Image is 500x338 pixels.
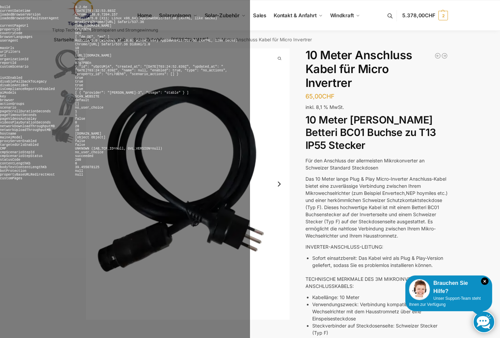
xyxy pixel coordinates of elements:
pre: { "id": "yDptUMjA", "created_at": "[DATE]T03:24:52.839Z", "updated_at": "[DATE]T03:24:52.839Z", "... [75,65,227,76]
pre: false [75,117,85,121]
p: Das 10 Meter lange Plug & Play Micro-Inverter Anschluss-Kabel bietet eine zuverlässige Verbindung... [305,175,448,239]
pre: no_user_choice [75,151,104,154]
pre: [URL][DOMAIN_NAME] [75,54,112,58]
a: Kontakt & Anfahrt [271,0,325,31]
span: CHF [425,12,435,19]
span: 5.378,00 [402,12,435,19]
pre: SCAN_WEBSITE [75,95,99,98]
pre: succeeded [75,154,93,158]
pre: [ "de-DE", "en" ] [75,35,110,39]
pre: 200 [75,158,81,162]
pre: [object Object] [75,136,106,139]
pre: 20 [75,125,79,128]
pre: DEU [75,31,81,35]
pre: 1 [75,110,77,113]
li: Sofort einsatzbereit: Das Kabel wird als Plug & Play-Version geliefert, sodass Sie es problemlos ... [312,254,448,269]
pre: default [75,98,89,102]
pre: [DOMAIN_NAME] [75,132,101,136]
nav: Breadcrumb [40,31,460,48]
pre: true [75,80,83,84]
pre: 39.455078125 [75,165,99,169]
pre: UNKNOWN (IAB_TCF_ID=null, GVL_VERSION=null) [75,147,162,151]
pre: [] [75,102,79,106]
pre: 0 [75,121,77,125]
p: Für den Anschluss der allermeisten Mikrokonverter an Schweizer Standard Steckdosen [305,157,448,171]
pre: null [75,173,83,177]
a: 3 Meter Anschluss Kabel für Micro Invertrer [441,52,448,59]
p: INVERTER-ANSCHLUSS-LEITUNG: [305,243,448,250]
div: Brauchen Sie Hilfe? [409,279,488,295]
span: Windkraft [330,12,354,19]
a: Sales [250,0,269,31]
pre: 0 [75,162,77,165]
pre: [] [75,50,79,54]
pre: no_user_choice [75,106,104,110]
span: Kontakt & Anfahrt [274,12,317,19]
pre: null [75,169,83,173]
pre: 10 [75,46,79,50]
h2: 10 Meter [PERSON_NAME] Betteri BC01 Buchse zu T13 IP55 Stecker [305,114,448,152]
pre: [DATE]T03:32:53.883Z [75,9,116,13]
p: TECHNISCHE MERKMALE DES 3M MIKROINVERTER-ANSCHLUSSKABELS: [305,275,448,290]
pre: xandr [75,58,85,61]
span: 2 [438,11,448,20]
pre: 8.2.6e [75,5,87,9]
pre: [ { "provider": "[PERSON_NAME]-3", "usage": "stable" } ] [75,91,189,95]
li: Kabellänge: 10 Meter [312,294,448,301]
img: Customer service [409,279,430,300]
pre: false [75,143,85,147]
bdi: 65,00 [305,93,335,100]
pre: Chrome/138.0.7204.157 [75,13,118,17]
pre: 10 [75,128,79,132]
li: Steckverbinder auf Steckdosenseite: Schweizer Stecker (Typ F) [312,322,448,336]
pre: B7g7PBEn [75,61,91,65]
span: inkl. 8,1 % MwSt. [305,104,344,110]
pre: true [75,76,83,80]
pre: 1 [75,113,77,117]
a: 5.378,00CHF 2 [402,5,448,26]
pre: [URL][DOMAIN_NAME] [75,24,112,28]
li: Verwendungszweck: Verbindung kompatibler Mikro-Wechselrichter mit dem Hausstromnetz über eine Ein... [312,301,448,322]
span: Unser Support-Team steht Ihnen zur Verfügung [409,296,481,307]
span: Sales [253,12,267,19]
a: Windkraft [327,0,363,31]
button: Next slide [272,177,286,191]
span: CHF [322,93,335,100]
pre: true [75,87,83,91]
pre: Mozilla/5.0 (Windows NT 10.0; Win64; x64) AppleWebKit/537.36 (KHTML, like Gecko) Chrome/[URL] Saf... [75,39,237,46]
a: Solar Kabel Verlängerung MC4 10 Meter [434,52,441,59]
pre: Mozilla/5.0 (X11; Linux x86_64) AppleWebKit/537.36 (KHTML, like Gecko) HeadlessChrome/[URL] Safar... [75,17,217,24]
i: Schließen [481,277,488,285]
pre: CrL7dEh6 [75,28,91,31]
pre: true [75,84,83,87]
pre: false [75,139,85,143]
h1: 10 Meter Anschluss Kabel für Micro Invertrer [305,48,448,90]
